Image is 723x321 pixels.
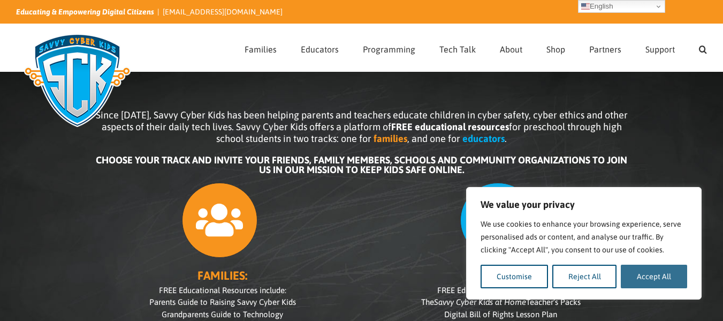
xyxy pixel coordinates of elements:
[581,2,590,11] img: en
[439,45,476,54] span: Tech Talk
[407,133,460,144] span: , and one for
[197,268,247,282] b: FAMILIES:
[301,24,339,71] a: Educators
[363,24,415,71] a: Programming
[421,297,581,307] span: The Teacher’s Packs
[363,45,415,54] span: Programming
[645,24,675,71] a: Support
[699,24,707,71] a: Search
[462,133,505,144] b: educators
[481,198,687,211] p: We value your privacy
[589,24,621,71] a: Partners
[96,109,628,144] span: Since [DATE], Savvy Cyber Kids has been helping parents and teachers educate children in cyber sa...
[374,133,407,144] b: families
[439,24,476,71] a: Tech Talk
[481,218,687,256] p: We use cookies to enhance your browsing experience, serve personalised ads or content, and analys...
[437,286,565,295] span: FREE Educational Resources include:
[546,24,565,71] a: Shop
[16,8,154,16] i: Educating & Empowering Digital Citizens
[645,45,675,54] span: Support
[159,286,286,295] span: FREE Educational Resources include:
[162,310,283,319] span: Grandparents Guide to Technology
[500,24,522,71] a: About
[500,45,522,54] span: About
[16,27,139,134] img: Savvy Cyber Kids Logo
[149,297,296,307] span: Parents Guide to Raising Savvy Cyber Kids
[245,45,277,54] span: Families
[552,265,617,288] button: Reject All
[96,154,627,175] b: CHOOSE YOUR TRACK AND INVITE YOUR FRIENDS, FAMILY MEMBERS, SCHOOLS AND COMMUNITY ORGANIZATIONS TO...
[481,265,548,288] button: Customise
[163,8,283,16] a: [EMAIL_ADDRESS][DOMAIN_NAME]
[245,24,277,71] a: Families
[546,45,565,54] span: Shop
[621,265,687,288] button: Accept All
[589,45,621,54] span: Partners
[391,121,509,132] b: FREE educational resources
[505,133,507,144] span: .
[245,24,707,71] nav: Main Menu
[434,297,526,307] i: Savvy Cyber Kids at Home
[444,310,557,319] span: Digital Bill of Rights Lesson Plan
[301,45,339,54] span: Educators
